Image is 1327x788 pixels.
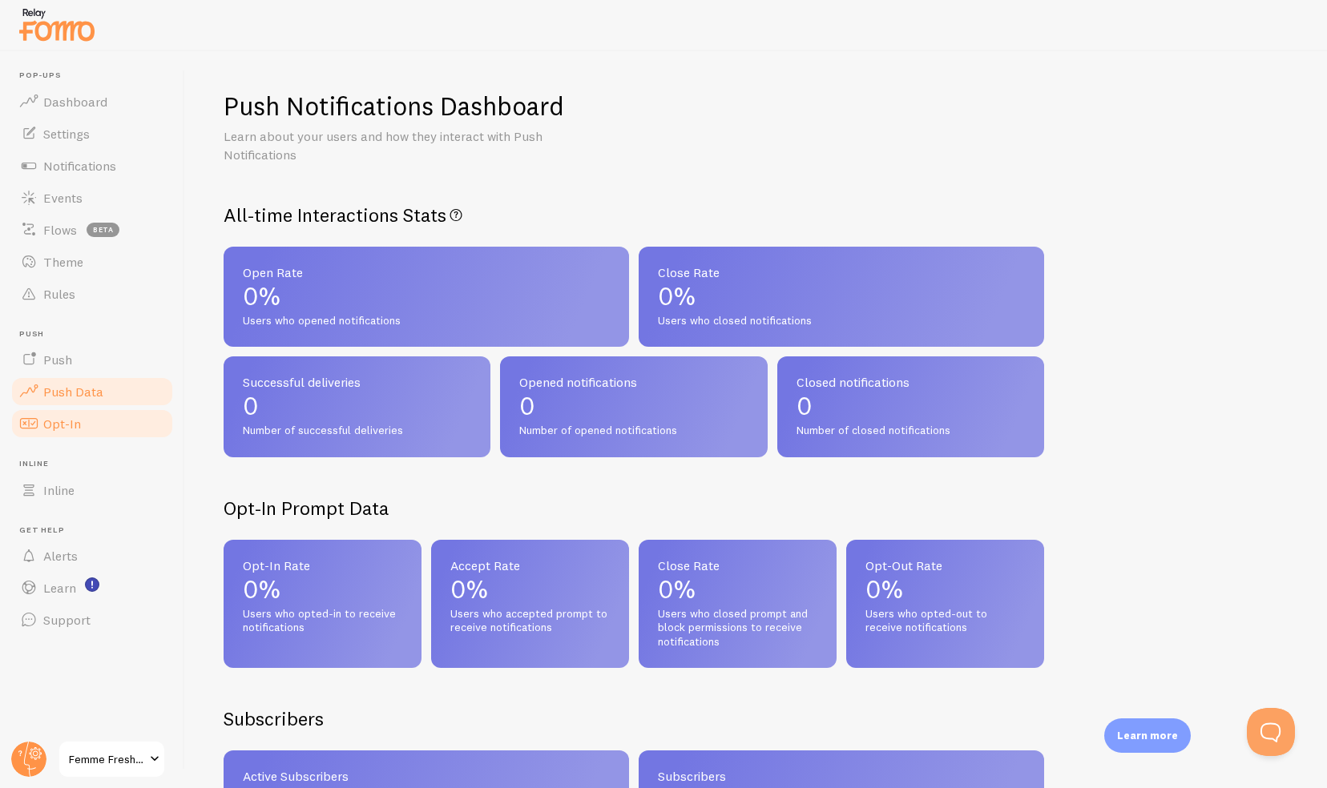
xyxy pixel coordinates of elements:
[43,158,116,174] span: Notifications
[658,266,1025,279] span: Close Rate
[43,580,76,596] span: Learn
[243,577,402,602] p: 0%
[1104,718,1191,753] div: Learn more
[519,424,748,438] span: Number of opened notifications
[43,482,75,498] span: Inline
[10,86,175,118] a: Dashboard
[19,70,175,81] span: Pop-ups
[519,393,748,419] p: 0
[43,94,107,110] span: Dashboard
[865,607,1025,635] span: Users who opted-out to receive notifications
[10,408,175,440] a: Opt-In
[224,90,564,123] h1: Push Notifications Dashboard
[10,278,175,310] a: Rules
[243,266,610,279] span: Open Rate
[224,496,1044,521] h2: Opt-In Prompt Data
[10,214,175,246] a: Flows beta
[69,750,145,769] span: Femme Fresh Finds
[797,424,1025,438] span: Number of closed notifications
[58,740,166,778] a: Femme Fresh Finds
[658,770,1025,782] span: Subscribers
[10,604,175,636] a: Support
[43,222,77,238] span: Flows
[43,548,78,564] span: Alerts
[43,286,75,302] span: Rules
[19,525,175,536] span: Get Help
[19,459,175,469] span: Inline
[865,577,1025,602] p: 0%
[450,577,610,602] p: 0%
[10,246,175,278] a: Theme
[224,203,1044,227] h2: All-time Interactions Stats
[658,559,817,572] span: Close Rate
[19,329,175,340] span: Push
[224,127,608,164] p: Learn about your users and how they interact with Push Notifications
[658,314,1025,328] span: Users who closed notifications
[43,352,72,368] span: Push
[797,376,1025,388] span: Closed notifications
[1117,728,1178,743] p: Learn more
[243,393,471,419] p: 0
[87,223,119,237] span: beta
[10,150,175,182] a: Notifications
[243,314,610,328] span: Users who opened notifications
[243,283,610,309] p: 0%
[865,559,1025,572] span: Opt-Out Rate
[43,384,103,400] span: Push Data
[658,577,817,602] p: 0%
[10,540,175,572] a: Alerts
[43,190,83,206] span: Events
[43,612,91,628] span: Support
[43,416,81,432] span: Opt-In
[10,344,175,376] a: Push
[519,376,748,388] span: Opened notifications
[243,376,471,388] span: Successful deliveries
[658,283,1025,309] p: 0%
[243,770,610,782] span: Active Subscribers
[243,424,471,438] span: Number of successful deliveries
[1247,708,1295,756] iframe: Help Scout Beacon - Open
[797,393,1025,419] p: 0
[10,182,175,214] a: Events
[43,126,90,142] span: Settings
[10,474,175,506] a: Inline
[43,254,83,270] span: Theme
[85,577,99,592] svg: <p>Watch New Feature Tutorials!</p>
[658,607,817,649] span: Users who closed prompt and block permissions to receive notifications
[450,559,610,572] span: Accept Rate
[17,4,97,45] img: fomo-relay-logo-orange.svg
[10,572,175,604] a: Learn
[450,607,610,635] span: Users who accepted prompt to receive notifications
[243,607,402,635] span: Users who opted-in to receive notifications
[10,376,175,408] a: Push Data
[243,559,402,572] span: Opt-In Rate
[10,118,175,150] a: Settings
[224,706,324,731] h2: Subscribers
